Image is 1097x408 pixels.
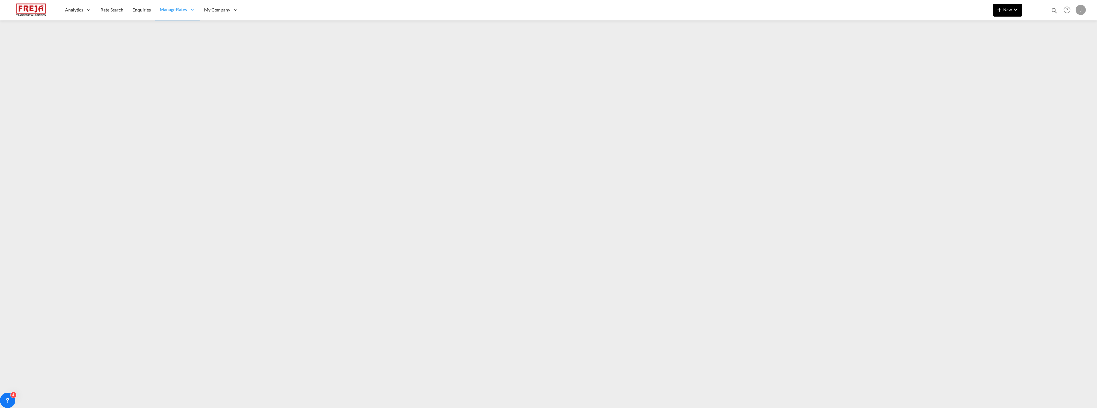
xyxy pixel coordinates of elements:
div: J [1076,5,1086,15]
span: Rate Search [100,7,123,12]
span: Enquiries [132,7,151,12]
div: Help [1062,4,1076,16]
span: My Company [204,7,230,13]
img: 586607c025bf11f083711d99603023e7.png [10,3,53,17]
span: Help [1062,4,1072,15]
md-icon: icon-chevron-down [1012,6,1020,13]
span: Analytics [65,7,83,13]
button: icon-plus 400-fgNewicon-chevron-down [993,4,1022,17]
md-icon: icon-magnify [1051,7,1058,14]
span: Manage Rates [160,6,187,13]
md-icon: icon-plus 400-fg [996,6,1003,13]
div: icon-magnify [1051,7,1058,17]
span: New [996,7,1020,12]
